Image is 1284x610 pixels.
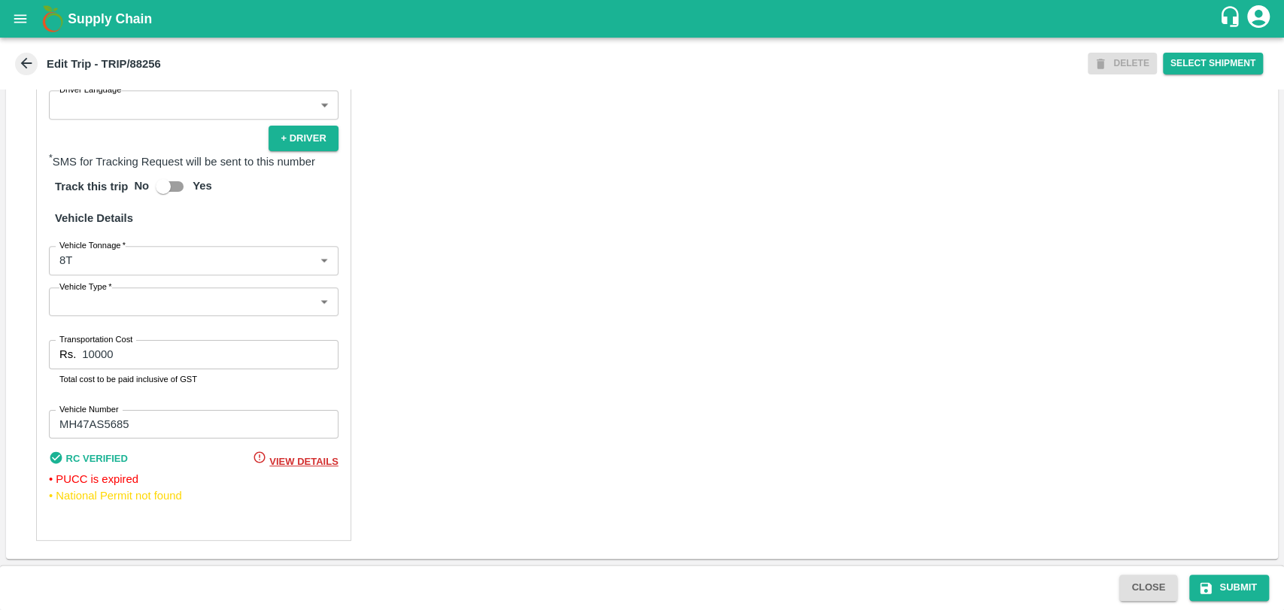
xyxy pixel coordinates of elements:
label: Vehicle Number [59,403,119,415]
label: Vehicle Tonnage [59,239,126,251]
p: No [134,178,149,194]
label: Driver Language [59,83,121,96]
button: Select Shipment [1163,53,1263,74]
strong: Vehicle Details [55,212,133,224]
label: Transportation Cost [59,333,132,345]
b: Supply Chain [68,11,152,26]
b: Edit Trip - TRIP/88256 [47,58,161,70]
p: SMS for Tracking Request will be sent to this number [49,151,338,170]
div: account of current user [1245,3,1272,35]
p: • National Permit not found [49,487,338,504]
p: • PUCC is expired [49,471,338,487]
p: Rs. [59,346,76,363]
p: Total cost to be paid inclusive of GST [59,372,328,386]
div: customer-support [1219,5,1245,32]
label: Vehicle Type [59,281,112,293]
button: Submit [1189,575,1269,601]
p: 8T [59,252,72,269]
input: Ex: TS07EX8889 [49,410,338,439]
b: Yes [193,180,212,192]
button: open drawer [3,2,38,36]
button: Close [1119,575,1177,601]
span: View Details [269,456,338,467]
button: + Driver [269,126,338,152]
a: Supply Chain [68,8,1219,29]
b: RC Verified [66,453,128,464]
img: logo [38,4,68,34]
h6: Track this trip [49,171,134,202]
